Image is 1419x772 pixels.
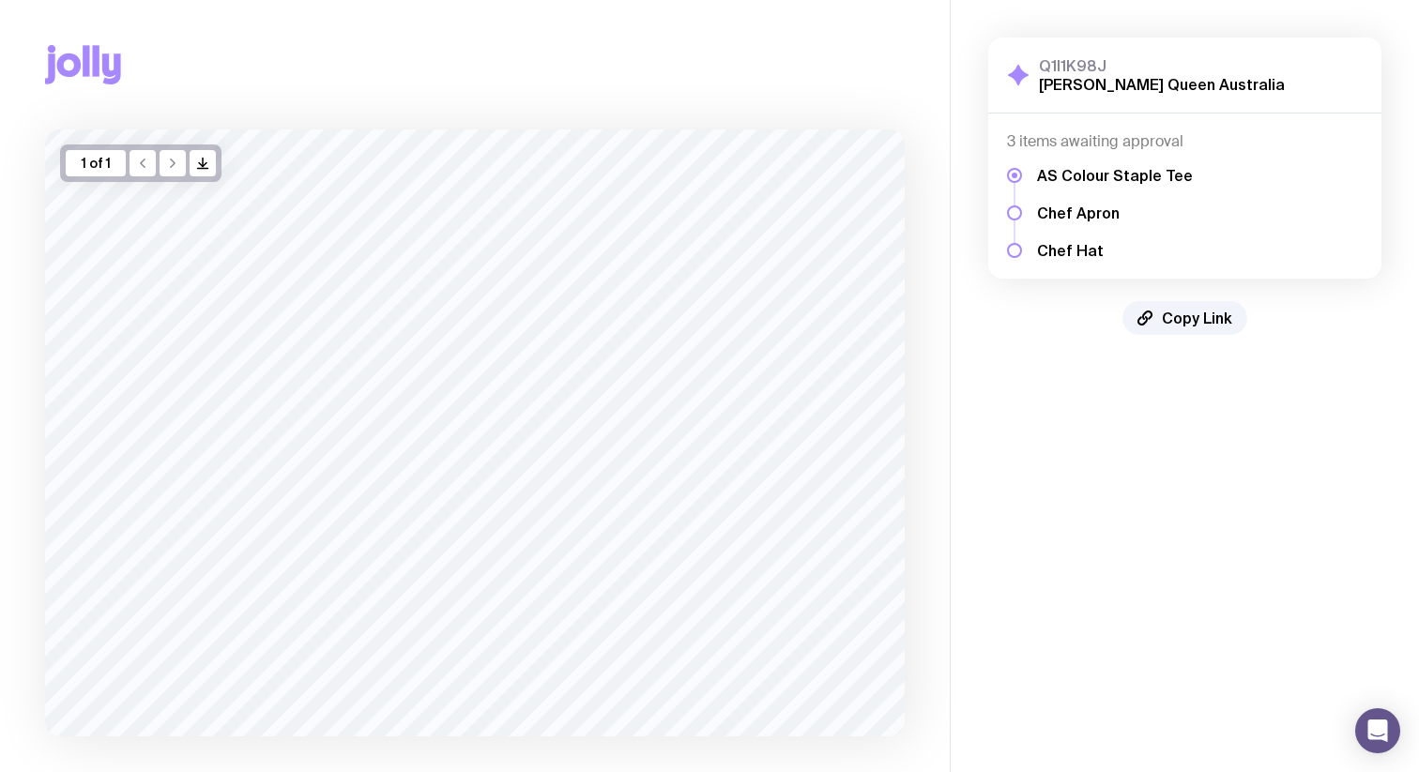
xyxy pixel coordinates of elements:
h5: Chef Apron [1037,204,1193,222]
h5: Chef Hat [1037,241,1193,260]
span: Copy Link [1162,309,1232,327]
div: 1 of 1 [66,150,126,176]
h4: 3 items awaiting approval [1007,132,1363,151]
h5: AS Colour Staple Tee [1037,166,1193,185]
div: Open Intercom Messenger [1355,708,1400,753]
h2: [PERSON_NAME] Queen Australia [1039,75,1285,94]
h3: Q1I1K98J [1039,56,1285,75]
button: Copy Link [1122,301,1247,335]
button: />/> [190,150,216,176]
g: /> /> [198,159,208,169]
